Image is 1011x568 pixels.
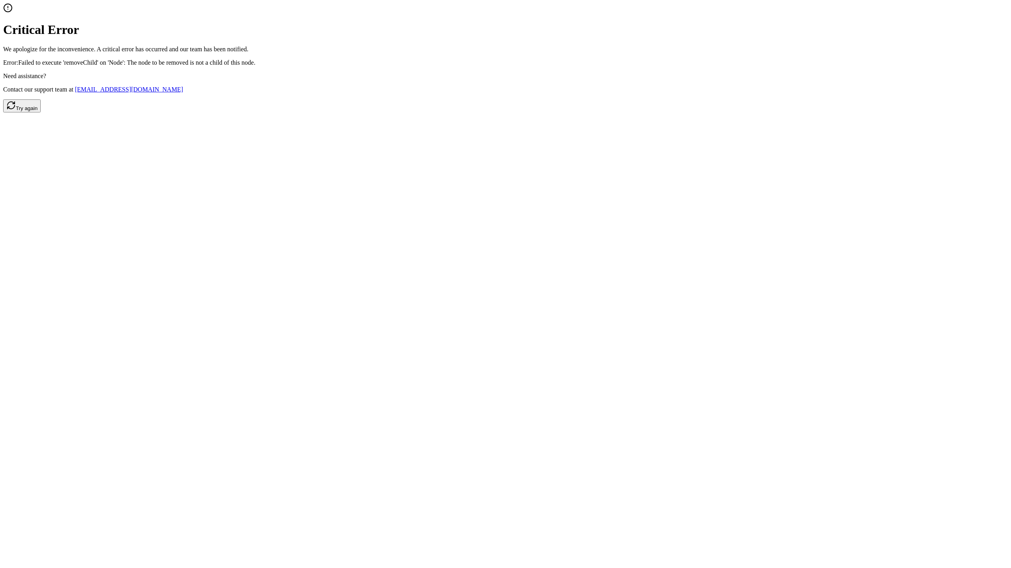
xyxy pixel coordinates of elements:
p: We apologize for the inconvenience. A critical error has occurred and our team has been notified. [3,46,1008,53]
a: [EMAIL_ADDRESS][DOMAIN_NAME] [75,86,183,93]
h1: Critical Error [3,22,1008,37]
p: Error: Failed to execute 'removeChild' on 'Node': The node to be removed is not a child of this n... [3,59,1008,66]
p: Contact our support team at [3,86,1008,93]
button: Try again [3,99,41,112]
p: Need assistance? [3,73,1008,80]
